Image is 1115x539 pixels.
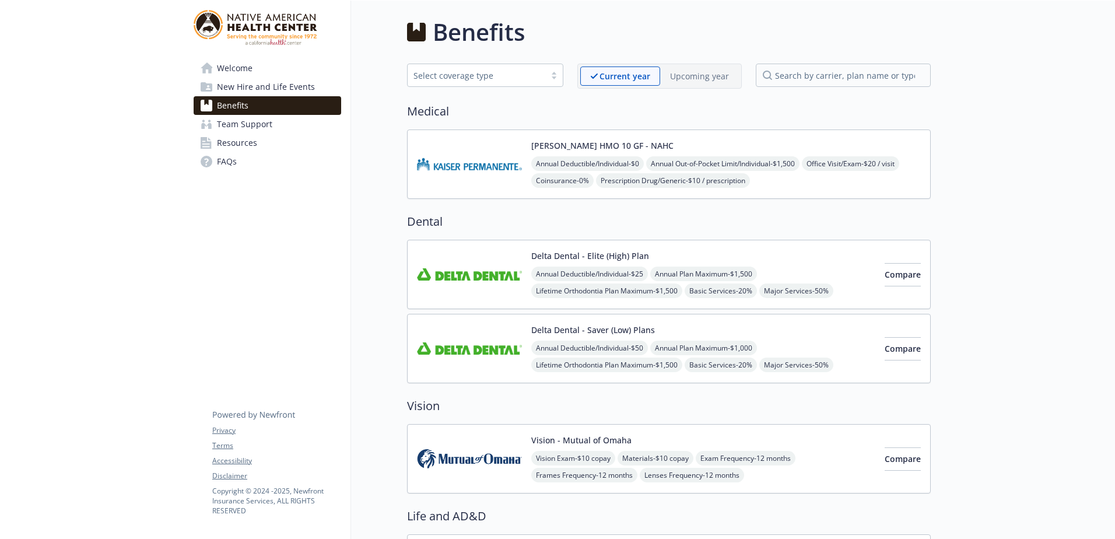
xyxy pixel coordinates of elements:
a: Resources [194,134,341,152]
span: Compare [885,453,921,464]
span: Benefits [217,96,248,115]
span: Exam Frequency - 12 months [696,451,795,466]
p: Upcoming year [670,70,729,82]
span: Annual Plan Maximum - $1,000 [650,341,757,355]
span: Welcome [217,59,253,78]
a: Disclaimer [212,471,341,481]
h2: Life and AD&D [407,508,931,525]
span: Major Services - 50% [759,358,833,372]
span: Lifetime Orthodontia Plan Maximum - $1,500 [531,283,682,298]
span: Compare [885,343,921,354]
img: Delta Dental Insurance Company carrier logo [417,324,522,373]
a: Welcome [194,59,341,78]
a: New Hire and Life Events [194,78,341,96]
span: Annual Out-of-Pocket Limit/Individual - $1,500 [646,156,800,171]
span: New Hire and Life Events [217,78,315,96]
button: [PERSON_NAME] HMO 10 GF - NAHC [531,139,674,152]
p: Current year [599,70,650,82]
span: Lenses Frequency - 12 months [640,468,744,482]
button: Vision - Mutual of Omaha [531,434,632,446]
span: Annual Deductible/Individual - $50 [531,341,648,355]
button: Compare [885,337,921,360]
span: Office Visit/Exam - $20 / visit [802,156,899,171]
span: Coinsurance - 0% [531,173,594,188]
img: Delta Dental Insurance Company carrier logo [417,250,522,299]
a: Privacy [212,425,341,436]
span: Resources [217,134,257,152]
h1: Benefits [433,15,525,50]
span: Vision Exam - $10 copay [531,451,615,466]
span: Team Support [217,115,272,134]
button: Compare [885,263,921,286]
div: Select coverage type [413,69,539,82]
h2: Medical [407,103,931,120]
a: Team Support [194,115,341,134]
h2: Dental [407,213,931,230]
button: Compare [885,447,921,471]
img: Mutual of Omaha Insurance Company carrier logo [417,434,522,484]
a: FAQs [194,152,341,171]
a: Accessibility [212,456,341,466]
a: Benefits [194,96,341,115]
span: Annual Deductible/Individual - $25 [531,267,648,281]
span: Materials - $10 copay [618,451,693,466]
img: Kaiser Permanente Insurance Company carrier logo [417,139,522,189]
p: Copyright © 2024 - 2025 , Newfront Insurance Services, ALL RIGHTS RESERVED [212,486,341,516]
span: Basic Services - 20% [685,283,757,298]
span: Lifetime Orthodontia Plan Maximum - $1,500 [531,358,682,372]
span: Prescription Drug/Generic - $10 / prescription [596,173,750,188]
span: FAQs [217,152,237,171]
button: Delta Dental - Saver (Low) Plans [531,324,655,336]
button: Delta Dental - Elite (High) Plan [531,250,649,262]
span: Basic Services - 20% [685,358,757,372]
span: Annual Deductible/Individual - $0 [531,156,644,171]
span: Annual Plan Maximum - $1,500 [650,267,757,281]
span: Major Services - 50% [759,283,833,298]
a: Terms [212,440,341,451]
input: search by carrier, plan name or type [756,64,931,87]
span: Frames Frequency - 12 months [531,468,637,482]
h2: Vision [407,397,931,415]
span: Compare [885,269,921,280]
